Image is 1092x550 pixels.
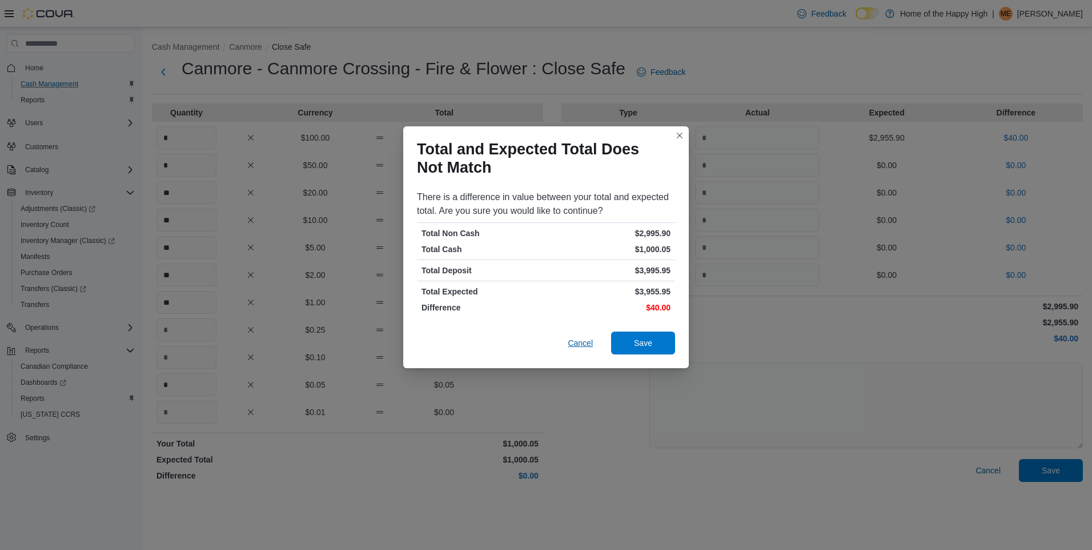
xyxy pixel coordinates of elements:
p: Total Deposit [421,265,544,276]
p: Total Non Cash [421,228,544,239]
p: $40.00 [548,302,671,313]
p: $2,995.90 [548,228,671,239]
p: Difference [421,302,544,313]
span: Cancel [568,337,593,349]
button: Cancel [563,332,597,354]
span: Save [634,337,652,349]
p: Total Expected [421,286,544,297]
p: $3,955.95 [548,286,671,297]
button: Save [611,332,675,354]
div: There is a difference in value between your total and expected total. Are you sure you would like... [417,190,675,218]
p: $3,995.95 [548,265,671,276]
button: Closes this modal window [673,129,686,142]
h1: Total and Expected Total Does Not Match [417,140,666,177]
p: Total Cash [421,244,544,255]
p: $1,000.05 [548,244,671,255]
